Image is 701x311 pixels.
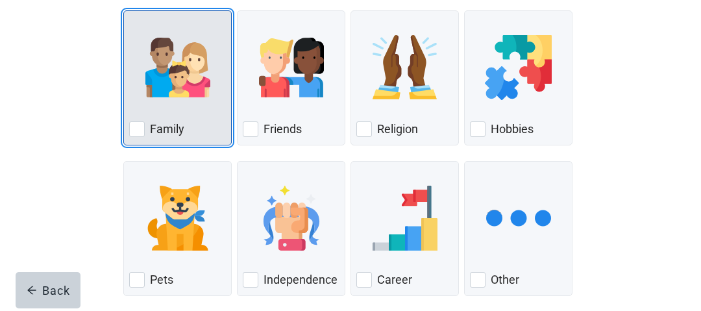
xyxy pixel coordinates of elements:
label: Religion [377,121,418,137]
div: Hobbies, checkbox, not checked [464,10,572,145]
div: Pets, checkbox, not checked [123,161,232,296]
button: arrow-leftBack [16,272,80,308]
div: Other, checkbox, not checked [464,161,572,296]
div: Back [27,284,70,297]
div: Family, checkbox, not checked [123,10,232,145]
div: Career, checkbox, not checked [350,161,459,296]
label: Pets [150,272,173,288]
label: Independence [264,272,338,288]
div: Independence, checkbox, not checked [237,161,345,296]
div: Religion, checkbox, not checked [350,10,459,145]
div: Friends, checkbox, not checked [237,10,345,145]
span: arrow-left [27,285,37,295]
label: Friends [264,121,302,137]
label: Other [491,272,519,288]
label: Hobbies [491,121,534,137]
label: Family [150,121,184,137]
label: Career [377,272,412,288]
